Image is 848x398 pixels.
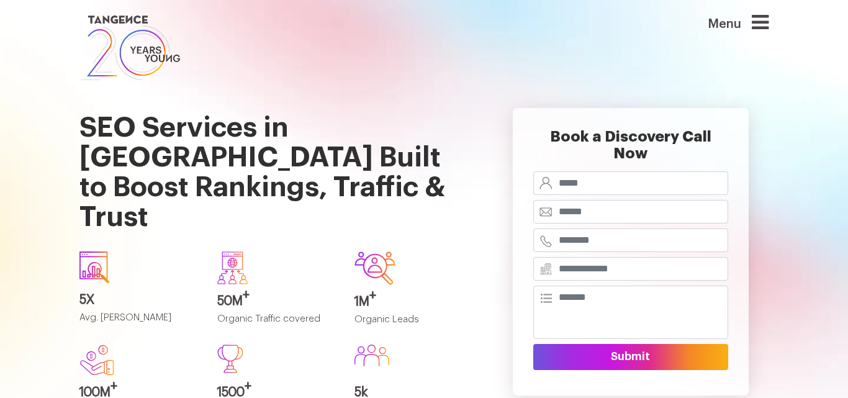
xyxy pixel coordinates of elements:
[354,295,474,309] h3: 1M
[79,313,199,333] p: Avg. [PERSON_NAME]
[217,294,336,308] h3: 50M
[533,344,728,370] button: Submit
[217,314,336,335] p: Organic Traffic covered
[354,345,389,366] img: Group%20586.svg
[245,380,251,392] sup: +
[217,251,248,284] img: Group-640.svg
[79,293,199,307] h3: 5X
[533,129,728,171] h2: Book a Discovery Call Now
[217,345,243,373] img: Path%20473.svg
[79,251,109,283] img: icon1.svg
[354,315,474,335] p: Organic Leads
[369,289,376,302] sup: +
[243,289,250,301] sup: +
[111,380,117,392] sup: +
[79,12,181,83] img: logo SVG
[79,345,114,376] img: new.svg
[354,251,395,284] img: Group-642.svg
[79,83,474,242] h1: SEO Services in [GEOGRAPHIC_DATA] Built to Boost Rankings, Traffic & Trust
